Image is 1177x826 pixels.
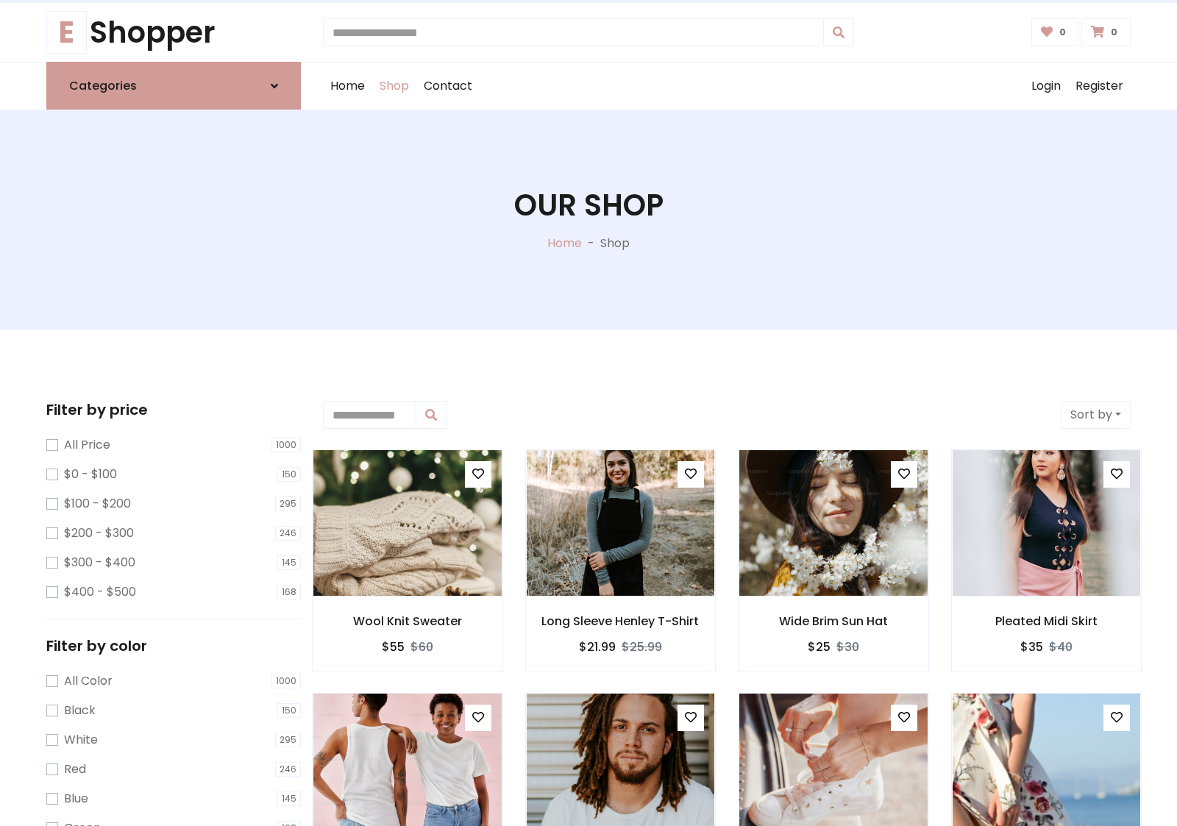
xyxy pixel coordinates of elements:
[271,674,301,688] span: 1000
[739,614,928,628] h6: Wide Brim Sun Hat
[277,555,301,570] span: 145
[46,637,301,655] h5: Filter by color
[579,640,616,654] h6: $21.99
[323,63,372,110] a: Home
[416,63,480,110] a: Contact
[69,79,137,93] h6: Categories
[1049,638,1073,655] del: $40
[372,63,416,110] a: Shop
[277,703,301,718] span: 150
[1056,26,1070,39] span: 0
[64,731,98,749] label: White
[277,467,301,482] span: 150
[64,583,136,601] label: $400 - $500
[1031,18,1079,46] a: 0
[277,791,301,806] span: 145
[600,235,630,252] p: Shop
[46,15,301,50] h1: Shopper
[46,11,87,54] span: E
[1024,63,1068,110] a: Login
[64,436,110,454] label: All Price
[64,790,88,808] label: Blue
[514,188,664,223] h1: Our Shop
[1068,63,1131,110] a: Register
[275,733,301,747] span: 295
[952,614,1142,628] h6: Pleated Midi Skirt
[64,495,131,513] label: $100 - $200
[64,672,113,690] label: All Color
[808,640,831,654] h6: $25
[46,62,301,110] a: Categories
[526,614,716,628] h6: Long Sleeve Henley T-Shirt
[622,638,662,655] del: $25.99
[271,438,301,452] span: 1000
[1020,640,1043,654] h6: $35
[547,235,582,252] a: Home
[1061,401,1131,429] button: Sort by
[275,496,301,511] span: 295
[64,702,96,719] label: Black
[46,15,301,50] a: EShopper
[410,638,433,655] del: $60
[313,614,502,628] h6: Wool Knit Sweater
[582,235,600,252] p: -
[277,585,301,599] span: 168
[275,762,301,777] span: 246
[1081,18,1131,46] a: 0
[382,640,405,654] h6: $55
[64,554,135,572] label: $300 - $400
[836,638,859,655] del: $30
[64,524,134,542] label: $200 - $300
[46,401,301,419] h5: Filter by price
[64,466,117,483] label: $0 - $100
[275,526,301,541] span: 246
[64,761,86,778] label: Red
[1107,26,1121,39] span: 0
